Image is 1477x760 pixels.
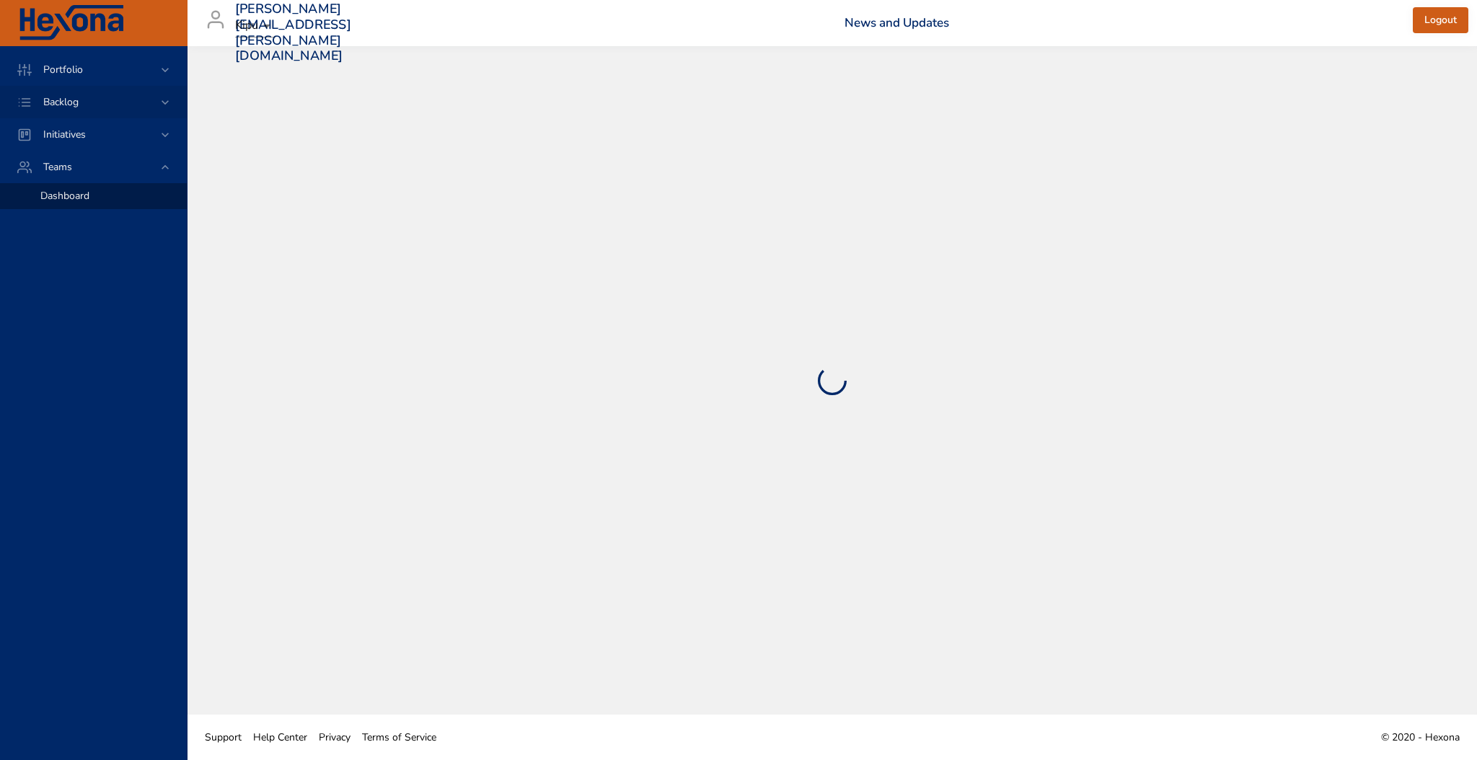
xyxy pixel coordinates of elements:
a: Privacy [313,721,356,754]
a: Support [199,721,247,754]
span: Dashboard [40,189,89,203]
span: Teams [32,160,84,174]
div: Kipu [235,14,275,37]
span: © 2020 - Hexona [1381,730,1460,744]
img: Hexona [17,5,125,41]
span: Terms of Service [362,730,436,744]
a: Help Center [247,721,313,754]
a: Terms of Service [356,721,442,754]
span: Logout [1424,12,1457,30]
span: Privacy [319,730,350,744]
span: Support [205,730,242,744]
span: Initiatives [32,128,97,141]
a: News and Updates [845,14,949,31]
span: Portfolio [32,63,94,76]
button: Logout [1413,7,1468,34]
h3: [PERSON_NAME][EMAIL_ADDRESS][PERSON_NAME][DOMAIN_NAME] [235,1,351,63]
span: Help Center [253,730,307,744]
span: Backlog [32,95,90,109]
